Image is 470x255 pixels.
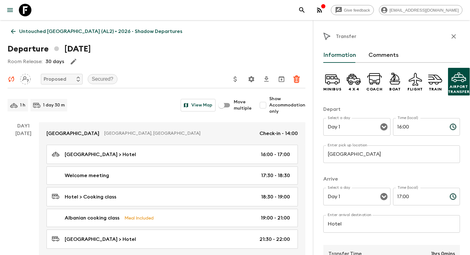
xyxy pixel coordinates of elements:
button: Comments [369,48,399,63]
label: Enter arrival destination [328,212,372,218]
p: Boat [389,87,401,92]
p: [GEOGRAPHIC_DATA] > Hotel [65,236,136,243]
div: [EMAIL_ADDRESS][DOMAIN_NAME] [379,5,462,15]
p: Flight [407,87,423,92]
p: 4 x 4 [348,87,359,92]
button: Open [380,122,388,131]
p: 16:00 - 17:00 [261,151,290,158]
span: [EMAIL_ADDRESS][DOMAIN_NAME] [386,8,462,13]
p: Albanian cooking class [65,214,119,222]
p: Welcome meeting [65,172,109,179]
input: hh:mm [393,118,445,136]
p: 30 days [46,58,64,65]
p: Room Release: [8,58,42,65]
p: Day 1 [8,122,39,130]
a: Albanian cooking classMeal Included19:00 - 21:00 [46,209,298,227]
p: [GEOGRAPHIC_DATA] [46,130,99,137]
p: 19:00 - 21:00 [261,214,290,222]
p: Coach [366,87,382,92]
p: Train [429,87,442,92]
span: Give feedback [341,8,374,13]
p: 1 day 30 m [43,102,65,108]
button: Update Price, Early Bird Discount and Costs [229,73,242,85]
svg: Unable to sync - Check prices and secured [8,75,15,83]
p: Airport Transfer [448,84,470,94]
p: Depart [323,106,460,113]
label: Select a day [328,115,350,121]
p: Hotel > Cooking class [65,193,116,201]
p: Meal Included [124,214,154,221]
div: Secured? [88,74,117,84]
input: hh:mm [393,188,445,205]
p: 18:30 - 19:00 [261,193,290,201]
a: Untouched [GEOGRAPHIC_DATA] (AL2) • 2026 - Shadow Departures [8,25,186,38]
p: 21:30 - 22:00 [260,236,290,243]
p: Check-in - 14:00 [260,130,298,137]
a: [GEOGRAPHIC_DATA][GEOGRAPHIC_DATA], [GEOGRAPHIC_DATA]Check-in - 14:00 [39,122,305,145]
p: Proposed [44,75,66,83]
a: [GEOGRAPHIC_DATA] > Hotel16:00 - 17:00 [46,145,298,164]
button: Choose time, selected time is 4:00 PM [447,121,459,133]
a: [GEOGRAPHIC_DATA] > Hotel21:30 - 22:00 [46,230,298,249]
button: Choose time, selected time is 5:00 PM [447,190,459,203]
button: menu [4,4,16,16]
button: Open [380,192,388,201]
span: Show Accommodation only [269,96,305,115]
button: Settings [245,73,258,85]
button: search adventures [296,4,308,16]
button: Archive (Completed, Cancelled or Unsynced Departures only) [275,73,288,85]
span: Assign pack leader [20,76,31,81]
p: 17:30 - 18:30 [261,172,290,179]
button: Delete [290,73,303,85]
button: Information [323,48,356,63]
p: Secured? [92,75,113,83]
p: 1 h [20,102,25,108]
span: Move multiple [234,99,252,111]
p: [GEOGRAPHIC_DATA], [GEOGRAPHIC_DATA] [104,130,254,137]
label: Time (local) [397,185,418,190]
label: Enter pick up location [328,143,368,148]
h1: Departure [DATE] [8,43,91,55]
button: View Map [181,99,216,111]
button: Download CSV [260,73,273,85]
label: Time (local) [397,115,418,121]
a: Welcome meeting17:30 - 18:30 [46,166,298,185]
p: Minibus [323,87,341,92]
p: Arrive [323,175,460,183]
p: [GEOGRAPHIC_DATA] > Hotel [65,151,136,158]
p: Untouched [GEOGRAPHIC_DATA] (AL2) • 2026 - Shadow Departures [19,28,182,35]
p: Transfer [336,33,356,40]
label: Select a day [328,185,350,190]
a: Give feedback [331,5,374,15]
a: Hotel > Cooking class18:30 - 19:00 [46,187,298,206]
